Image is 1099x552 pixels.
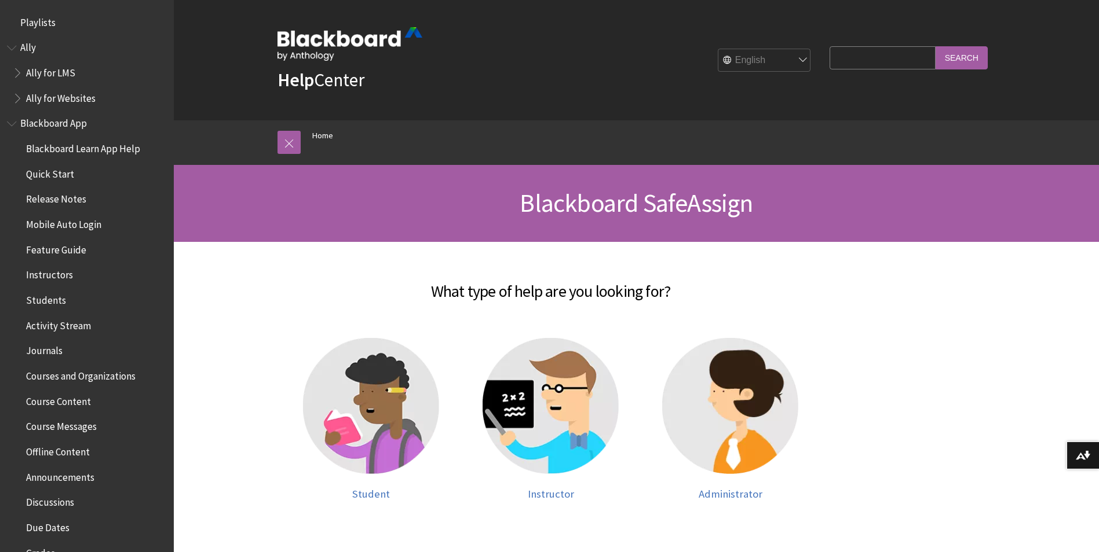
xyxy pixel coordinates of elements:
[278,68,364,91] a: HelpCenter
[26,240,86,256] span: Feature Guide
[26,290,66,306] span: Students
[26,366,136,382] span: Courses and Organizations
[26,190,86,205] span: Release Notes
[20,38,36,54] span: Ally
[20,13,56,28] span: Playlists
[699,487,762,501] span: Administrator
[26,518,70,533] span: Due Dates
[7,13,167,32] nav: Book outline for Playlists
[528,487,574,501] span: Instructor
[312,128,333,143] a: Home
[192,265,910,303] h2: What type of help are you looking for?
[26,316,91,332] span: Activity Stream
[26,341,63,357] span: Journals
[293,338,450,501] a: Student help Student
[26,215,101,230] span: Mobile Auto Login
[483,338,619,474] img: Instructor help
[26,89,96,104] span: Ally for Websites
[278,27,422,61] img: Blackboard by Anthology
[662,338,798,474] img: Administrator help
[718,49,811,72] select: Site Language Selector
[520,187,753,219] span: Blackboard SafeAssign
[26,492,74,508] span: Discussions
[936,46,988,69] input: Search
[26,392,91,407] span: Course Content
[303,338,439,474] img: Student help
[26,164,74,180] span: Quick Start
[26,139,140,154] span: Blackboard Learn App Help
[26,63,75,79] span: Ally for LMS
[7,38,167,108] nav: Book outline for Anthology Ally Help
[278,68,314,91] strong: Help
[352,487,390,501] span: Student
[20,114,87,130] span: Blackboard App
[26,442,90,458] span: Offline Content
[26,417,97,433] span: Course Messages
[26,468,94,483] span: Announcements
[473,338,629,501] a: Instructor help Instructor
[652,338,809,501] a: Administrator help Administrator
[26,266,73,281] span: Instructors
